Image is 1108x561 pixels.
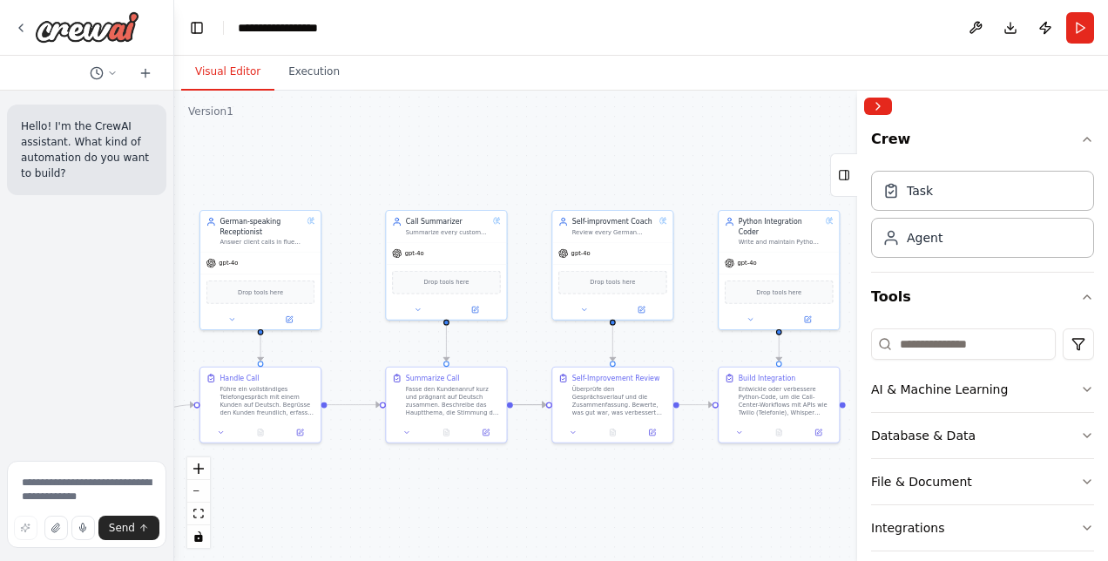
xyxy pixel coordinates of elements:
div: Build Integration [739,374,796,383]
div: File & Document [871,473,972,490]
div: Agent [907,229,942,247]
button: No output available [758,427,800,438]
button: Tools [871,273,1094,321]
div: Call SummarizerSummarize every customer call in clear, concise German. Capture the topic. tone an... [385,210,507,321]
button: Open in side panel [613,304,668,315]
div: AI & Machine Learning [871,381,1008,398]
div: Version 1 [188,105,233,118]
button: Start a new chat [132,63,159,84]
button: Open in side panel [261,314,316,325]
g: Edge from 502609aa-03c6-421a-a090-af37188117f0 to f3c4ea46-bfd3-4114-a5bf-26bcd48b0a7e [608,325,618,361]
img: Logo [35,11,139,43]
div: German-speaking Receptionist [220,217,302,236]
button: Hide left sidebar [185,16,209,40]
p: Hello! I'm the CrewAI assistant. What kind of automation do you want to build? [21,118,152,181]
button: toggle interactivity [187,525,210,548]
span: gpt-4o [405,249,424,257]
div: Summarize every customer call in clear, concise German. Capture the topic. tone and key next step... [406,228,489,236]
button: Database & Data [871,413,1094,458]
span: gpt-4o [738,260,757,267]
button: Crew [871,122,1094,164]
button: Open in side panel [780,314,834,325]
div: Self-Improvement ReviewÜberprüfe den Gesprächsverlauf und die Zusammenfassung. Bewerte, was gut w... [551,367,673,443]
button: Integrations [871,505,1094,551]
div: Python Integration CoderWrite and maintain Python integration code that connects the AI Call Cent... [718,210,840,330]
button: Switch to previous chat [83,63,125,84]
button: Toggle Sidebar [850,91,864,561]
div: Review every German costumer conversation and identify how the AI crew can communicate more clear... [572,228,655,236]
g: Edge from 934b9be7-9ab9-491b-a74c-a27a5fdce80d to 2893be1a-fb8c-459f-9c88-b020b769f836 [774,325,784,361]
button: zoom out [187,480,210,503]
g: Edge from f3c4ea46-bfd3-4114-a5bf-26bcd48b0a7e to 2893be1a-fb8c-459f-9c88-b020b769f836 [679,400,713,409]
button: Open in side panel [448,304,503,315]
div: German-speaking ReceptionistAnswer client calls in fluent humanized German. Understand what the c... [199,210,321,330]
button: Collapse right sidebar [864,98,892,115]
div: React Flow controls [187,457,210,548]
g: Edge from 404c2b0d-f178-41e9-b4b2-aa10e5ad21fc to f3c4ea46-bfd3-4114-a5bf-26bcd48b0a7e [513,400,546,409]
button: fit view [187,503,210,525]
button: Click to speak your automation idea [71,516,95,540]
g: Edge from 05eb0b4c-c7d4-4ce7-9175-6a450ab4aa61 to 768353ee-8b5b-4f39-a99a-17c4dfe6dbea [255,335,265,361]
button: zoom in [187,457,210,480]
div: Fasse den Kundenanruf kurz und prägnant auf Deutsch zusammen. Beschreibe das Hauptthema, die Stim... [406,385,501,416]
div: Handle Call [220,374,259,383]
span: gpt-4o [571,249,591,257]
span: Drop tools here [590,277,635,287]
span: Drop tools here [238,287,283,297]
div: Summarize CallFasse den Kundenanruf kurz und prägnant auf Deutsch zusammen. Beschreibe das Hauptt... [385,367,507,443]
div: Build IntegrationEntwickle oder verbessere Python-Code, um die Call-Center-Workflows mit APIs wie... [718,367,840,443]
button: File & Document [871,459,1094,504]
div: Database & Data [871,427,976,444]
div: Self-improvment Coach [572,217,655,226]
button: AI & Machine Learning [871,367,1094,412]
div: Call Summarizer [406,217,489,226]
button: Send [98,516,159,540]
span: Send [109,521,135,535]
span: gpt-4o [219,260,238,267]
div: Integrations [871,519,944,537]
div: Self-improvment CoachReview every German costumer conversation and identify how the AI crew can c... [551,210,673,321]
button: No output available [240,427,281,438]
button: Open in side panel [469,427,503,438]
button: Upload files [44,516,68,540]
div: Handle CallFühre ein vollständiges Telefongespräch mit einem Kunden auf Deutsch. Begrüsse den Kun... [199,367,321,443]
div: Entwickle oder verbessere Python-Code, um die Call-Center-Workflows mit APIs wie Twilio (Telefoni... [739,385,834,416]
button: Execution [274,54,354,91]
div: Task [907,182,933,199]
div: Führe ein vollständiges Telefongespräch mit einem Kunden auf Deutsch. Begrüsse den Kunden freundl... [220,385,314,416]
span: Drop tools here [423,277,469,287]
div: Überprüfe den Gesprächsverlauf und die Zusammenfassung. Bewerte, was gut war, was verbessert werd... [572,385,667,416]
nav: breadcrumb [238,19,318,37]
div: Python Integration Coder [739,217,821,236]
button: Visual Editor [181,54,274,91]
g: Edge from 768353ee-8b5b-4f39-a99a-17c4dfe6dbea to 404c2b0d-f178-41e9-b4b2-aa10e5ad21fc [327,400,380,409]
button: No output available [592,427,634,438]
g: Edge from a9341284-2820-4d0e-82c7-ee902a1f9fc2 to 404c2b0d-f178-41e9-b4b2-aa10e5ad21fc [442,325,451,361]
button: Open in side panel [801,427,835,438]
button: Improve this prompt [14,516,37,540]
button: No output available [426,427,468,438]
div: Answer client calls in fluent humanized German. Understand what the consumer wants, respond polit... [220,239,302,247]
div: Self-Improvement Review [572,374,660,383]
button: Open in side panel [283,427,317,438]
button: Open in side panel [635,427,669,438]
g: Edge from triggers to 768353ee-8b5b-4f39-a99a-17c4dfe6dbea [112,400,193,432]
div: Crew [871,164,1094,272]
div: Summarize Call [406,374,460,383]
div: Write and maintain Python integration code that connects the AI Call Center with APIs such as Twi... [739,239,821,247]
span: Drop tools here [756,287,801,297]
